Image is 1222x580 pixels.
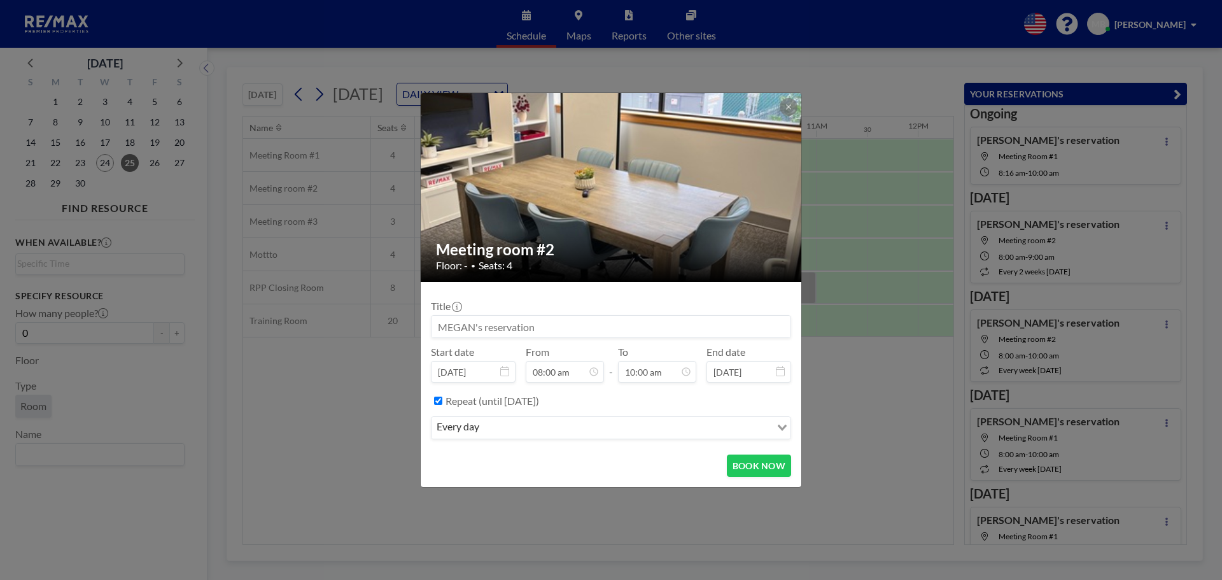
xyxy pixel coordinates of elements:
span: Seats: 4 [479,259,512,272]
div: Search for option [432,417,790,439]
label: Start date [431,346,474,358]
h2: Meeting room #2 [436,240,787,259]
label: From [526,346,549,358]
label: Repeat (until [DATE]) [446,395,539,407]
span: every day [434,420,482,436]
button: BOOK NOW [727,455,791,477]
span: - [609,350,613,378]
span: Floor: - [436,259,468,272]
label: End date [706,346,745,358]
label: Title [431,300,461,313]
span: • [471,261,475,271]
label: To [618,346,628,358]
input: Search for option [483,420,769,436]
input: MEGAN's reservation [432,316,790,337]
